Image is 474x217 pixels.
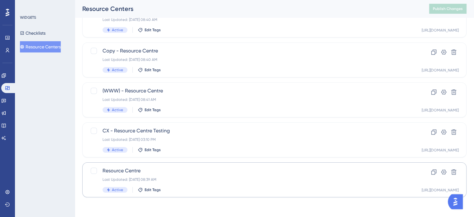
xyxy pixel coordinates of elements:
[422,148,459,153] div: [URL][DOMAIN_NAME]
[20,41,61,52] button: Resource Centers
[422,108,459,113] div: [URL][DOMAIN_NAME]
[103,57,396,62] div: Last Updated: [DATE] 08:40 AM
[103,87,396,95] span: (WWW) - Resource Centre
[103,127,396,135] span: CX - Resource Centre Testing
[145,187,161,192] span: Edit Tags
[145,147,161,152] span: Edit Tags
[145,67,161,72] span: Edit Tags
[103,137,396,142] div: Last Updated: [DATE] 03:10 PM
[20,27,45,39] button: Checklists
[145,107,161,112] span: Edit Tags
[138,147,161,152] button: Edit Tags
[138,187,161,192] button: Edit Tags
[112,67,123,72] span: Active
[20,15,36,20] div: WIDGETS
[103,177,396,182] div: Last Updated: [DATE] 08:39 AM
[103,97,396,102] div: Last Updated: [DATE] 08:41 AM
[138,107,161,112] button: Edit Tags
[103,47,396,55] span: Copy - Resource Centre
[103,17,396,22] div: Last Updated: [DATE] 08:40 AM
[433,6,463,11] span: Publish Changes
[422,28,459,33] div: [URL][DOMAIN_NAME]
[112,27,123,32] span: Active
[138,67,161,72] button: Edit Tags
[429,4,467,14] button: Publish Changes
[422,68,459,73] div: [URL][DOMAIN_NAME]
[138,27,161,32] button: Edit Tags
[112,187,123,192] span: Active
[103,167,396,175] span: Resource Centre
[448,192,467,211] iframe: UserGuiding AI Assistant Launcher
[145,27,161,32] span: Edit Tags
[112,107,123,112] span: Active
[422,188,459,193] div: [URL][DOMAIN_NAME]
[82,4,414,13] div: Resource Centers
[112,147,123,152] span: Active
